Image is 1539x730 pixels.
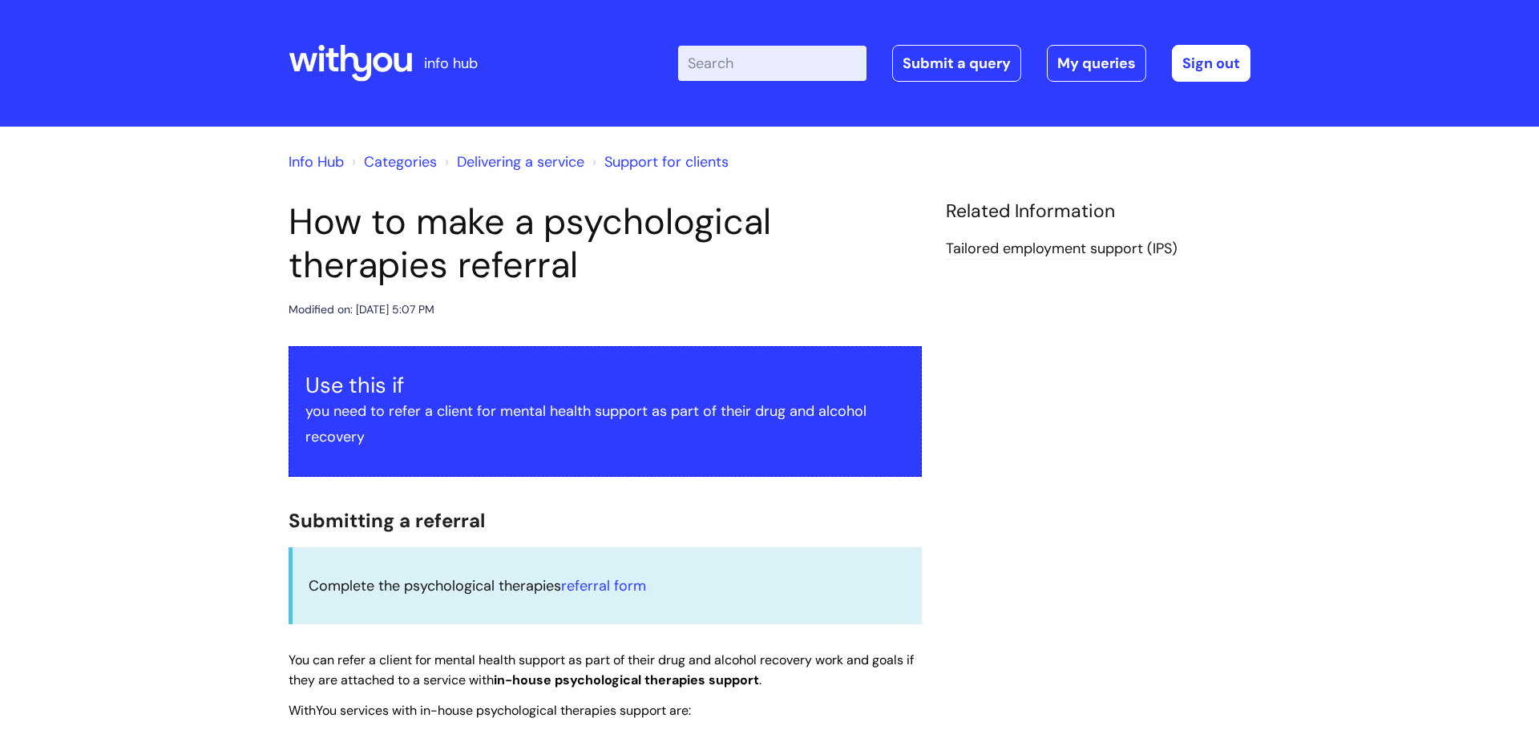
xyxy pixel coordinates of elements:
a: Support for clients [604,152,729,171]
li: Delivering a service [441,149,584,175]
div: | - [678,45,1250,82]
a: Sign out [1172,45,1250,82]
input: Search [678,46,866,81]
span: in-house psychological therapies support [494,672,759,688]
a: My queries [1047,45,1146,82]
a: Tailored employment support (IPS) [946,239,1177,260]
a: Delivering a service [457,152,584,171]
span: Submitting a referral [289,508,485,533]
a: Categories [364,152,437,171]
span: WithYou services with in-house psychological therapies support are: [289,702,691,719]
span: . [759,672,761,688]
h4: Related Information [946,200,1250,223]
h3: Use this if [305,373,905,398]
p: you need to refer a client for mental health support as part of their drug and alcohol recovery [305,398,905,450]
div: Modified on: [DATE] 5:07 PM [289,300,434,320]
h1: How to make a psychological therapies referral [289,200,922,287]
a: Info Hub [289,152,344,171]
a: Submit a query [892,45,1021,82]
p: info hub [424,50,478,76]
li: Solution home [348,149,437,175]
span: You can refer a client for mental health support as part of their drug and alcohol recovery work ... [289,651,914,688]
li: Support for clients [588,149,729,175]
p: Complete the psychological therapies [309,573,906,599]
a: referral form [561,576,646,595]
